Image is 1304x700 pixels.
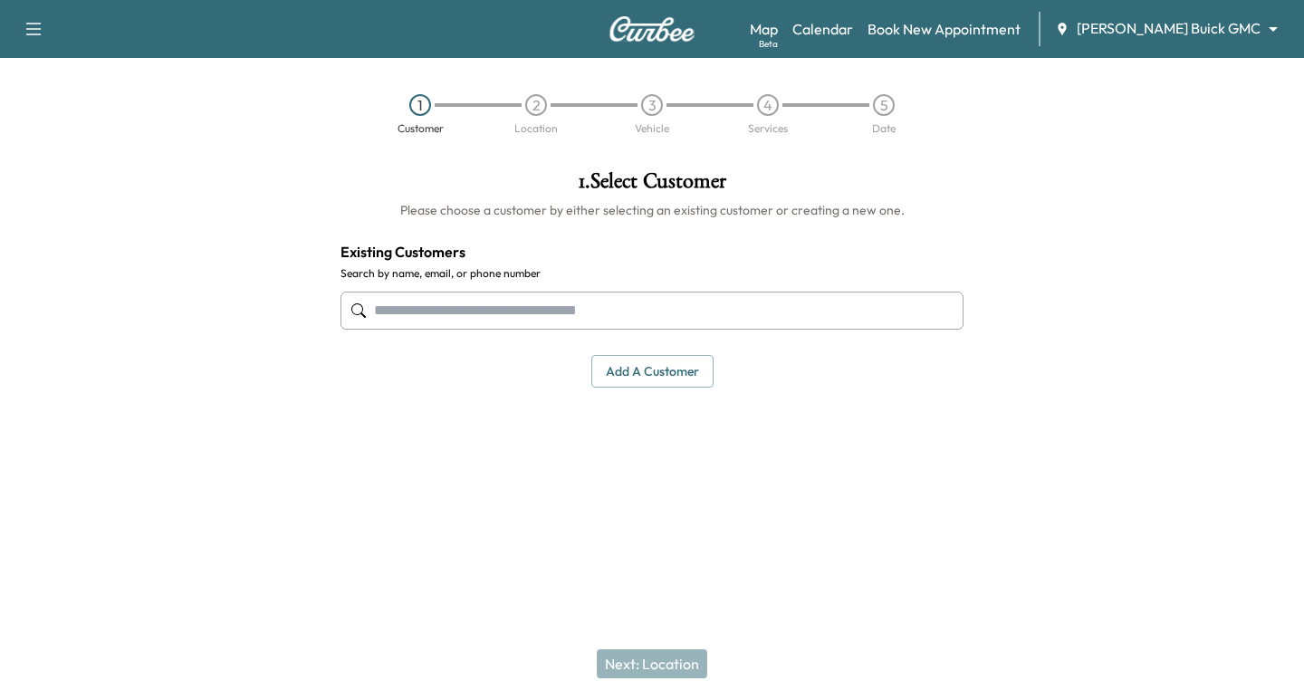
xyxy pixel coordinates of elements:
div: Beta [759,37,778,51]
span: [PERSON_NAME] Buick GMC [1077,18,1261,39]
div: 1 [409,94,431,116]
button: Add a customer [591,355,714,388]
img: Curbee Logo [609,16,695,42]
a: Calendar [792,18,853,40]
div: 5 [873,94,895,116]
div: Vehicle [635,123,669,134]
label: Search by name, email, or phone number [340,266,964,281]
h4: Existing Customers [340,241,964,263]
div: Location [514,123,558,134]
a: Book New Appointment [868,18,1021,40]
div: 4 [757,94,779,116]
h1: 1 . Select Customer [340,170,964,201]
h6: Please choose a customer by either selecting an existing customer or creating a new one. [340,201,964,219]
div: 2 [525,94,547,116]
div: 3 [641,94,663,116]
div: Customer [398,123,444,134]
a: MapBeta [750,18,778,40]
div: Date [872,123,896,134]
div: Services [748,123,788,134]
